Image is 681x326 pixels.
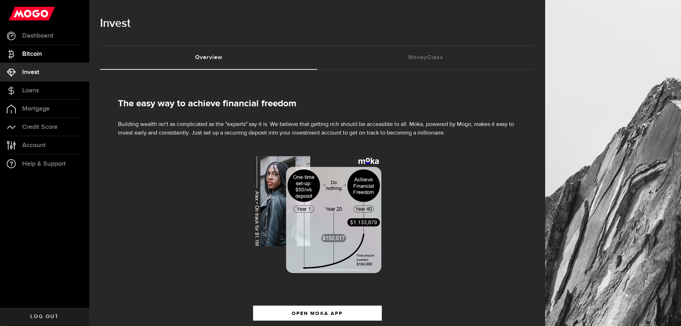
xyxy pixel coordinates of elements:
span: Loans [22,87,39,94]
img: wealth-overview-moka-image [253,155,382,273]
button: OPEN MOKA APP [253,306,382,321]
button: Open LiveChat chat widget [6,3,27,24]
span: Help & Support [22,161,66,167]
span: Invest [22,69,39,76]
p: Building wealth isn't as complicated as the "experts" say it is. We believe that getting rich sho... [118,120,517,137]
span: Credit Score [22,124,58,130]
span: OPEN MOKA APP [292,311,343,316]
span: Account [22,142,46,149]
span: Dashboard [22,33,53,39]
ul: Tabs Navigation [100,45,534,70]
span: Mortgage [22,106,50,112]
a: MoneyClass [317,46,535,69]
a: Overview [100,46,317,69]
span: Log out [30,314,59,319]
h1: Invest [100,14,534,33]
h2: The easy way to achieve financial freedom [118,98,517,110]
span: Bitcoin [22,51,42,57]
